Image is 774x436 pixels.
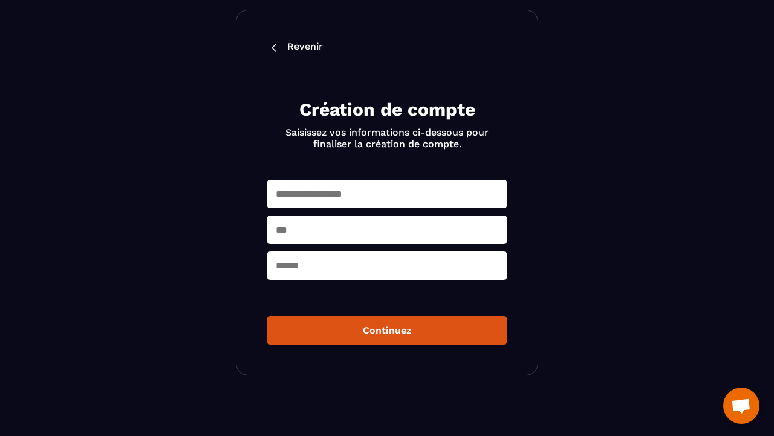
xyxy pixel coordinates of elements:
button: Continuez [267,316,507,345]
a: Ouvrir le chat [723,388,759,424]
a: Revenir [267,41,507,55]
p: Saisissez vos informations ci-dessous pour finaliser la création de compte. [281,127,493,150]
p: Revenir [287,41,323,55]
img: back [267,41,281,55]
h2: Création de compte [281,97,493,122]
